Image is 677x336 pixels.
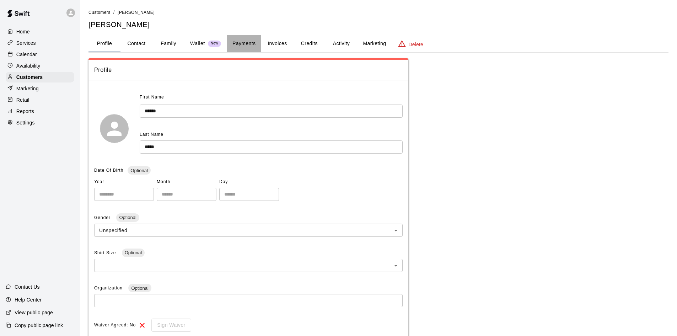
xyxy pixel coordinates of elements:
[94,286,124,290] span: Organization
[120,35,152,52] button: Contact
[88,9,111,15] a: Customers
[88,20,668,30] h5: [PERSON_NAME]
[15,309,53,316] p: View public page
[6,72,74,82] a: Customers
[94,65,403,75] span: Profile
[190,40,205,47] p: Wallet
[16,85,39,92] p: Marketing
[16,39,36,47] p: Services
[122,250,145,255] span: Optional
[116,215,139,220] span: Optional
[16,74,43,81] p: Customers
[88,10,111,15] span: Customers
[94,215,112,220] span: Gender
[94,168,123,173] span: Date Of Birth
[227,35,261,52] button: Payments
[157,176,216,188] span: Month
[16,62,41,69] p: Availability
[15,283,40,290] p: Contact Us
[140,132,163,137] span: Last Name
[208,41,221,46] span: New
[146,319,191,332] div: To sign waivers in admin, this feature must be enabled in general settings
[94,320,136,331] span: Waiver Agreed: No
[6,49,74,60] a: Calendar
[6,38,74,48] a: Services
[94,176,154,188] span: Year
[88,35,668,52] div: basic tabs example
[293,35,325,52] button: Credits
[15,296,42,303] p: Help Center
[152,35,184,52] button: Family
[113,9,115,16] li: /
[6,60,74,71] a: Availability
[16,51,37,58] p: Calendar
[6,106,74,117] a: Reports
[325,35,357,52] button: Activity
[409,41,423,48] p: Delete
[261,35,293,52] button: Invoices
[118,10,155,15] span: [PERSON_NAME]
[6,95,74,105] a: Retail
[6,117,74,128] a: Settings
[140,92,164,103] span: First Name
[88,9,668,16] nav: breadcrumb
[128,168,150,173] span: Optional
[16,96,29,103] p: Retail
[15,322,63,329] p: Copy public page link
[16,28,30,35] p: Home
[88,35,120,52] button: Profile
[94,250,118,255] span: Shirt Size
[6,83,74,94] a: Marketing
[16,119,35,126] p: Settings
[94,224,403,237] div: Unspecified
[128,286,151,291] span: Optional
[357,35,392,52] button: Marketing
[16,108,34,115] p: Reports
[6,26,74,37] a: Home
[219,176,279,188] span: Day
